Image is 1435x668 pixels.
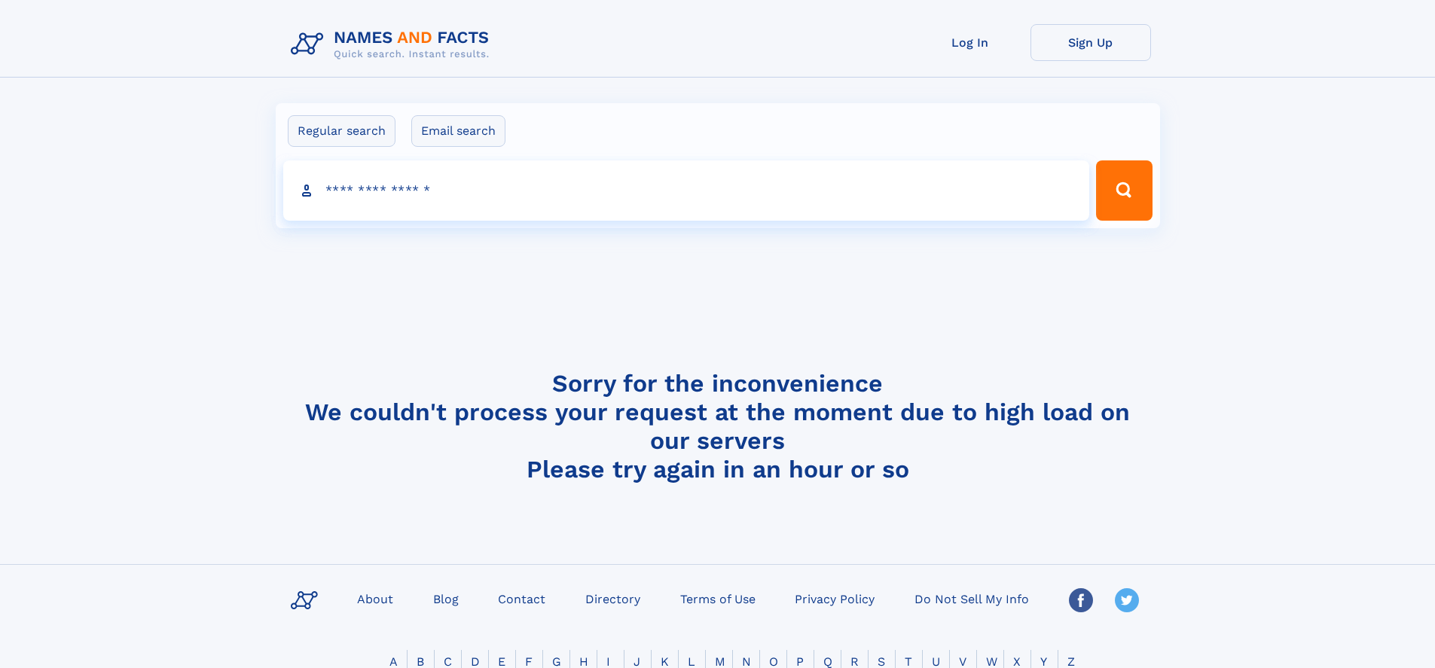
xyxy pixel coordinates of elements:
a: Log In [910,24,1030,61]
h4: Sorry for the inconvenience We couldn't process your request at the moment due to high load on ou... [285,369,1151,483]
label: Regular search [288,115,395,147]
img: Logo Names and Facts [285,24,502,65]
img: Facebook [1069,588,1093,612]
input: search input [283,160,1090,221]
a: Terms of Use [674,587,762,609]
a: Privacy Policy [789,587,881,609]
a: Sign Up [1030,24,1151,61]
img: Twitter [1115,588,1139,612]
a: Do Not Sell My Info [908,587,1035,609]
a: Directory [579,587,646,609]
a: Blog [427,587,465,609]
button: Search Button [1096,160,1152,221]
a: Contact [492,587,551,609]
label: Email search [411,115,505,147]
a: About [351,587,399,609]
